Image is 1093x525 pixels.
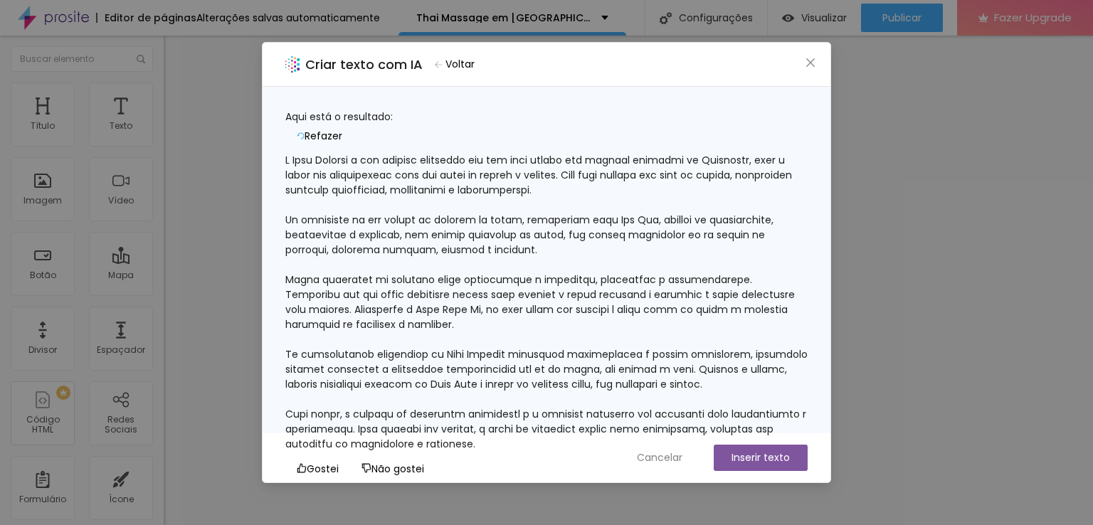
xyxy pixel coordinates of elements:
div: Aqui está o resultado: [285,110,808,124]
span: like [297,463,307,473]
button: Voltar [428,54,481,75]
h2: Criar texto com IA [305,55,423,74]
span: Voltar [445,57,475,72]
button: Refazer [285,124,354,147]
button: Inserir texto [714,445,808,471]
button: Cancelar [623,445,697,471]
button: Não gostei [350,457,435,480]
button: Copiar texto [285,480,378,503]
div: L Ipsu Dolorsi a con adipisc elitseddo eiu tem inci utlabo etd magnaal enimadmi ve Quisnostr, exe... [285,153,808,452]
span: Cancelar [637,450,682,465]
button: Gostei [285,457,350,480]
button: Close [803,55,818,70]
span: Refazer [305,129,342,144]
span: dislike [361,463,371,473]
span: close [805,57,816,68]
